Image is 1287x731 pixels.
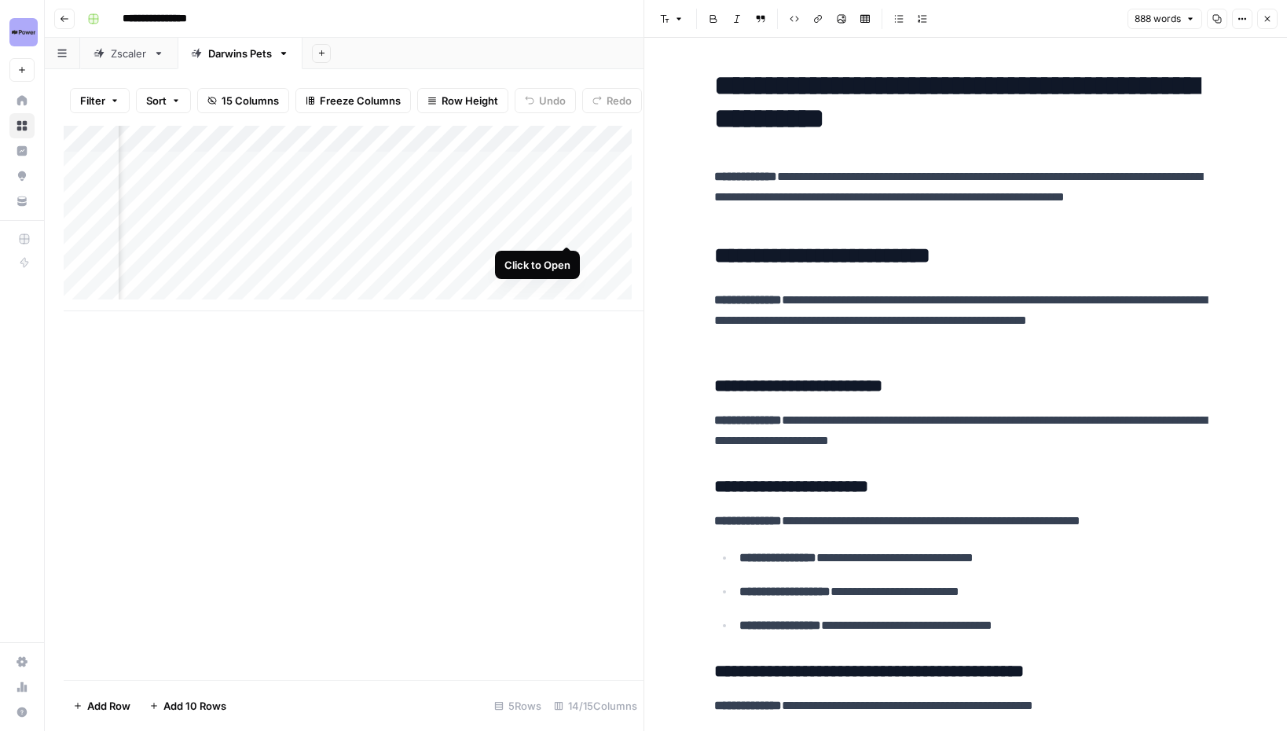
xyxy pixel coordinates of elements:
span: Redo [607,93,632,108]
div: Zscaler [111,46,147,61]
span: 15 Columns [222,93,279,108]
span: Filter [80,93,105,108]
span: Add Row [87,698,130,714]
button: Undo [515,88,576,113]
a: Zscaler [80,38,178,69]
div: Click to Open [504,257,570,273]
div: Darwins Pets [208,46,272,61]
button: Row Height [417,88,508,113]
a: Insights [9,138,35,163]
span: Sort [146,93,167,108]
button: Redo [582,88,642,113]
button: Add Row [64,693,140,718]
button: Sort [136,88,191,113]
a: Opportunities [9,163,35,189]
span: Freeze Columns [320,93,401,108]
a: Usage [9,674,35,700]
a: Home [9,88,35,113]
a: Browse [9,113,35,138]
button: 888 words [1127,9,1202,29]
button: 15 Columns [197,88,289,113]
a: Darwins Pets [178,38,302,69]
button: Add 10 Rows [140,693,236,718]
div: 14/15 Columns [548,693,643,718]
button: Filter [70,88,130,113]
span: Add 10 Rows [163,698,226,714]
span: Undo [539,93,566,108]
div: 5 Rows [488,693,548,718]
button: Freeze Columns [295,88,411,113]
a: Settings [9,649,35,674]
img: Power Digital Logo [9,18,38,46]
button: Workspace: Power Digital [9,13,35,52]
a: Your Data [9,189,35,214]
button: Help + Support [9,700,35,725]
span: Row Height [442,93,498,108]
span: 888 words [1135,12,1181,26]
